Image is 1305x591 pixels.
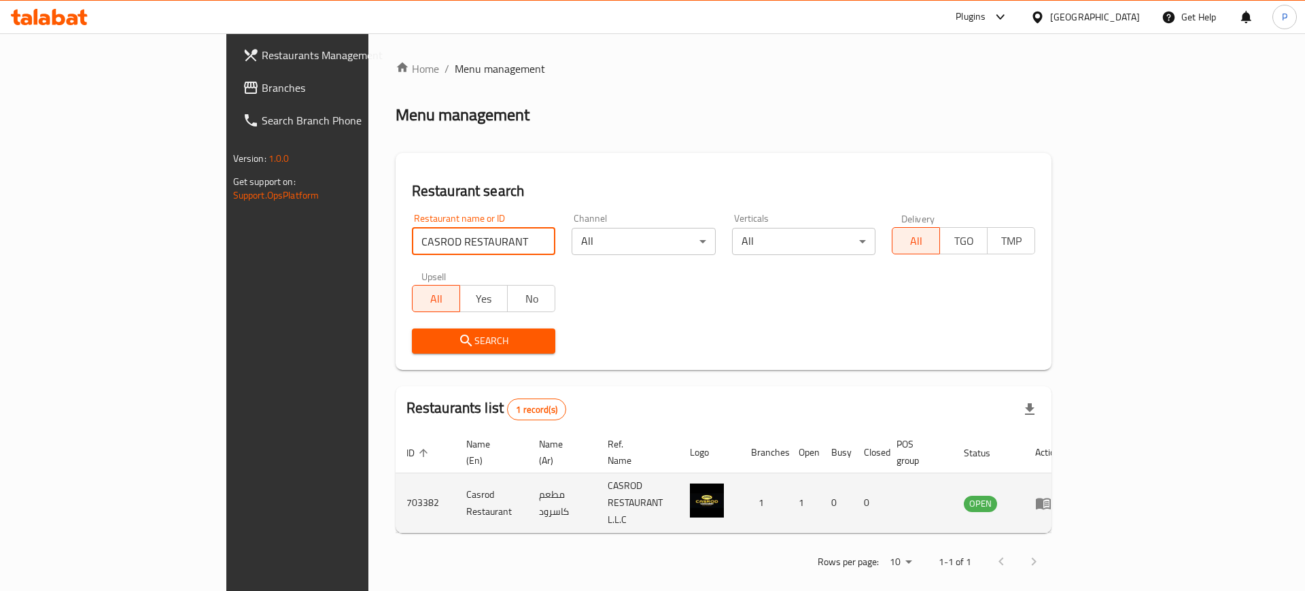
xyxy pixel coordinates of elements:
a: Search Branch Phone [232,104,445,137]
button: No [507,285,555,312]
div: Menu [1035,495,1060,511]
th: Logo [679,432,740,473]
span: No [513,289,550,309]
span: All [898,231,935,251]
div: Rows per page: [884,552,917,573]
span: Status [964,445,1008,461]
span: OPEN [964,496,997,511]
th: Open [788,432,820,473]
button: Yes [459,285,508,312]
li: / [445,61,449,77]
table: enhanced table [396,432,1071,533]
td: Casrod Restaurant [455,473,528,533]
span: Menu management [455,61,545,77]
a: Branches [232,71,445,104]
h2: Restaurants list [406,398,566,420]
h2: Restaurant search [412,181,1036,201]
button: TMP [987,227,1035,254]
th: Action [1024,432,1071,473]
th: Closed [853,432,886,473]
span: Restaurants Management [262,47,434,63]
span: Yes [466,289,502,309]
div: Total records count [507,399,566,420]
button: All [892,227,940,254]
span: Search Branch Phone [262,112,434,129]
span: ID [406,445,432,461]
span: Name (En) [466,436,512,469]
span: TGO [945,231,982,251]
span: Branches [262,80,434,96]
th: Busy [820,432,853,473]
div: All [732,228,875,255]
span: 1 record(s) [508,403,565,416]
span: All [418,289,455,309]
span: Ref. Name [608,436,663,469]
span: Get support on: [233,173,296,190]
p: Rows per page: [818,554,879,571]
td: 0 [853,473,886,533]
h2: Menu management [396,104,529,126]
p: 1-1 of 1 [939,554,971,571]
span: POS group [897,436,937,469]
input: Search for restaurant name or ID.. [412,228,555,255]
button: Search [412,328,555,354]
nav: breadcrumb [396,61,1052,77]
td: CASROD RESTAURANT L.L.C [597,473,679,533]
div: Export file [1013,393,1046,426]
label: Delivery [901,214,935,223]
td: 0 [820,473,853,533]
img: Casrod Restaurant [690,484,724,518]
span: Search [423,333,544,350]
div: Plugins [956,9,986,25]
span: TMP [993,231,1030,251]
label: Upsell [421,271,447,281]
div: All [572,228,715,255]
span: 1.0.0 [268,150,290,167]
span: Version: [233,150,266,167]
div: [GEOGRAPHIC_DATA] [1050,10,1140,24]
span: P [1282,10,1287,24]
td: 1 [740,473,788,533]
a: Restaurants Management [232,39,445,71]
a: Support.OpsPlatform [233,186,319,204]
button: All [412,285,460,312]
td: 1 [788,473,820,533]
span: Name (Ar) [539,436,580,469]
button: TGO [939,227,988,254]
div: OPEN [964,496,997,512]
td: مطعم كاسرود [528,473,597,533]
th: Branches [740,432,788,473]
